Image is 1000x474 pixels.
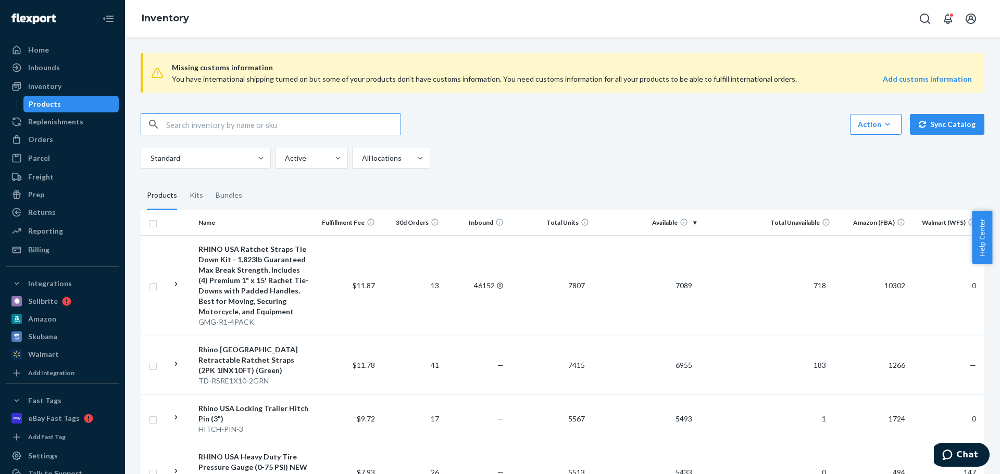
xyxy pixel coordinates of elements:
[850,114,902,135] button: Action
[6,447,119,464] a: Settings
[353,361,375,369] span: $11.78
[28,368,74,377] div: Add Integration
[909,394,984,443] td: 0
[915,8,935,29] button: Open Search Box
[6,367,119,379] a: Add Integration
[834,394,909,443] td: 1724
[198,317,310,327] div: GMG-R1-4PACK
[28,207,56,217] div: Returns
[28,349,59,360] div: Walmart
[28,62,60,73] div: Inbounds
[834,336,909,394] td: 1266
[28,45,49,55] div: Home
[564,361,589,369] span: 7415
[858,119,894,130] div: Action
[6,42,119,58] a: Home
[379,394,443,443] td: 17
[809,361,830,369] span: 183
[379,210,443,235] th: 30d Orders
[11,14,56,24] img: Flexport logo
[883,74,972,84] a: Add customs information
[361,153,362,163] input: All locations
[6,113,119,130] a: Replenishments
[98,8,119,29] button: Close Navigation
[6,131,119,148] a: Orders
[147,181,177,210] div: Products
[671,414,696,423] span: 5493
[6,410,119,427] a: eBay Fast Tags
[671,361,696,369] span: 6955
[194,210,315,235] th: Name
[28,81,61,92] div: Inventory
[198,403,310,424] div: Rhino USA Locking Trailer Hitch Pin (3")
[6,392,119,409] button: Fast Tags
[593,210,701,235] th: Available
[357,414,375,423] span: $9.72
[28,134,53,145] div: Orders
[172,61,972,74] span: Missing customs information
[6,78,119,95] a: Inventory
[6,311,119,327] a: Amazon
[133,4,197,34] ol: breadcrumbs
[198,244,310,317] div: RHINO USA Ratchet Straps Tie Down Kit - 1,823lb Guaranteed Max Break Strength, Includes (4) Premi...
[6,431,119,443] a: Add Fast Tag
[6,346,119,363] a: Walmart
[910,114,984,135] button: Sync Catalog
[960,8,981,29] button: Open account menu
[172,74,812,84] div: You have international shipping turned on but some of your products don’t have customs informatio...
[28,153,50,163] div: Parcel
[6,241,119,258] a: Billing
[809,281,830,290] span: 718
[6,223,119,239] a: Reporting
[28,172,54,182] div: Freight
[508,210,594,235] th: Total Units
[972,211,992,264] button: Help Center
[28,314,56,324] div: Amazon
[284,153,285,163] input: Active
[28,451,58,461] div: Settings
[198,424,310,434] div: HITCH-PIN-3
[6,275,119,292] button: Integrations
[934,443,990,469] iframe: Opens a widget where you can chat to one of our agents
[834,235,909,336] td: 10302
[166,114,401,135] input: Search inventory by name or sku
[28,226,63,236] div: Reporting
[6,150,119,166] a: Parcel
[6,186,119,203] a: Prep
[443,235,507,336] td: 46152
[149,153,151,163] input: Standard
[6,59,119,76] a: Inbounds
[938,8,958,29] button: Open notifications
[28,245,49,255] div: Billing
[564,281,589,290] span: 7807
[497,361,504,369] span: —
[834,210,909,235] th: Amazon (FBA)
[671,281,696,290] span: 7089
[909,210,984,235] th: Walmart (WFS)
[883,74,972,83] strong: Add customs information
[23,96,119,112] a: Products
[379,336,443,394] td: 41
[379,235,443,336] td: 13
[443,210,507,235] th: Inbound
[216,181,242,210] div: Bundles
[818,414,830,423] span: 1
[28,432,66,441] div: Add Fast Tag
[28,296,58,306] div: Sellbrite
[6,169,119,185] a: Freight
[701,210,834,235] th: Total Unavailable
[28,117,83,127] div: Replenishments
[353,281,375,290] span: $11.87
[28,413,80,424] div: eBay Fast Tags
[28,189,44,200] div: Prep
[142,12,189,24] a: Inventory
[28,331,57,342] div: Skubana
[970,361,976,369] span: —
[190,181,203,210] div: Kits
[198,344,310,376] div: Rhino [GEOGRAPHIC_DATA] Retractable Ratchet Straps (2PK 1INX10FT) (Green)
[28,395,61,406] div: Fast Tags
[6,293,119,310] a: Sellbrite
[909,235,984,336] td: 0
